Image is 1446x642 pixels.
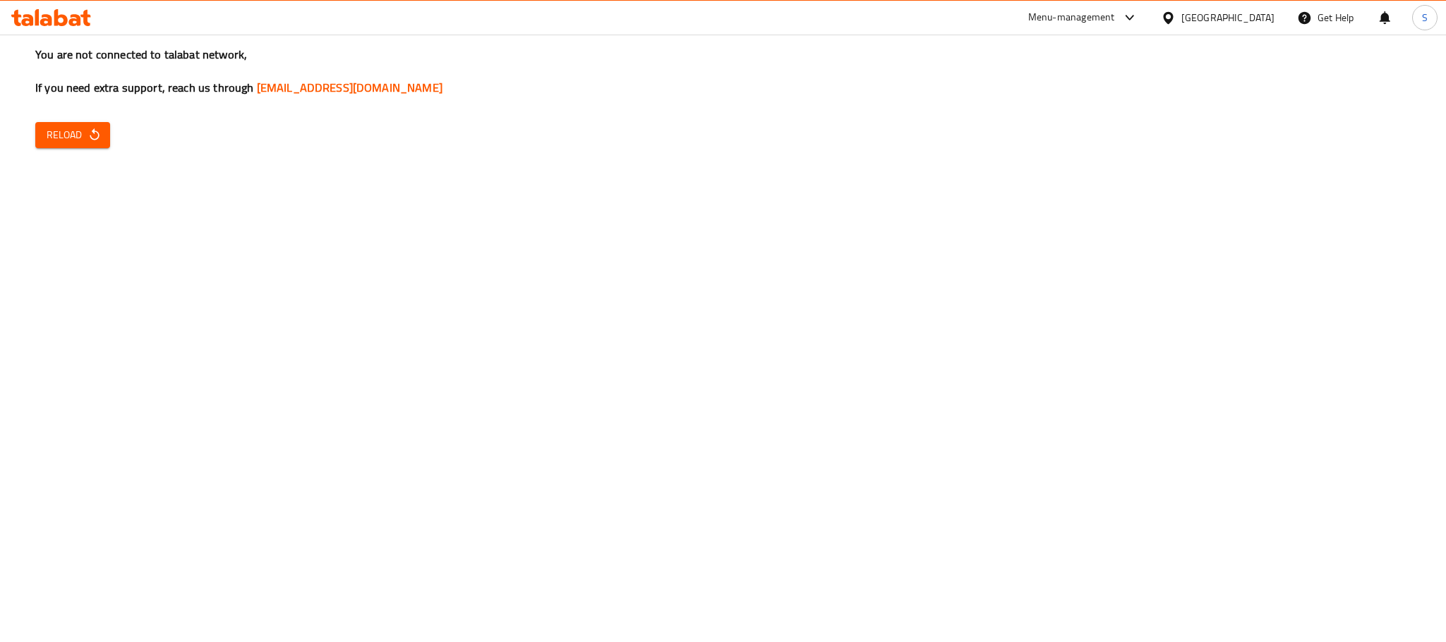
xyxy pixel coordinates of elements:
button: Reload [35,122,110,148]
span: S [1422,10,1428,25]
div: [GEOGRAPHIC_DATA] [1181,10,1275,25]
div: Menu-management [1028,9,1115,26]
h3: You are not connected to talabat network, If you need extra support, reach us through [35,47,1411,96]
span: Reload [47,126,99,144]
a: [EMAIL_ADDRESS][DOMAIN_NAME] [257,77,442,98]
